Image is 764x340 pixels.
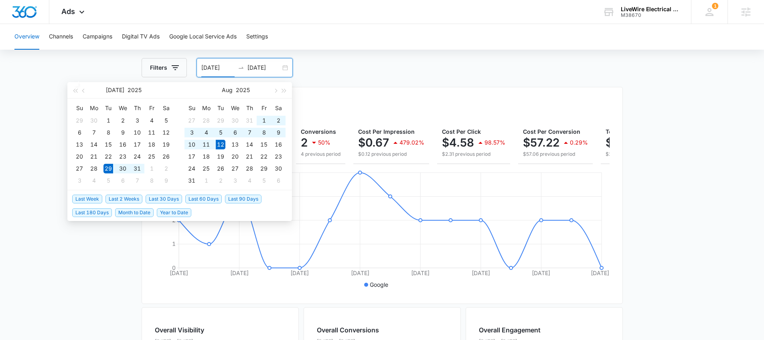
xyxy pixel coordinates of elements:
[72,102,87,115] th: Su
[130,127,144,139] td: 2025-07-10
[75,176,84,185] div: 3
[201,164,211,173] div: 25
[201,116,211,125] div: 28
[271,163,286,175] td: 2025-08-30
[122,24,160,50] button: Digital TV Ads
[101,175,116,187] td: 2025-08-05
[118,176,128,185] div: 6
[213,102,228,115] th: Tu
[242,163,257,175] td: 2025-08-28
[161,128,171,137] div: 12
[246,24,268,50] button: Settings
[87,102,101,115] th: Mo
[132,176,142,185] div: 7
[230,128,240,137] div: 6
[89,116,99,125] div: 30
[216,152,225,161] div: 19
[259,128,269,137] div: 8
[130,102,144,115] th: Th
[271,102,286,115] th: Sa
[213,151,228,163] td: 2025-08-19
[147,128,156,137] div: 11
[89,128,99,137] div: 7
[101,102,116,115] th: Tu
[606,136,648,149] p: $114.44
[247,63,281,72] input: End date
[132,128,142,137] div: 10
[106,82,124,98] button: [DATE]
[257,163,271,175] td: 2025-08-29
[161,140,171,149] div: 19
[274,140,283,149] div: 16
[72,115,87,127] td: 2025-06-29
[89,140,99,149] div: 14
[185,195,222,203] span: Last 60 Days
[184,175,199,187] td: 2025-08-31
[172,264,176,271] tspan: 0
[230,164,240,173] div: 27
[144,175,159,187] td: 2025-08-08
[132,164,142,173] div: 31
[274,176,283,185] div: 6
[245,116,254,125] div: 31
[225,195,261,203] span: Last 90 Days
[532,270,550,276] tspan: [DATE]
[245,164,254,173] div: 28
[161,176,171,185] div: 9
[72,195,102,203] span: Last Week
[201,176,211,185] div: 1
[72,163,87,175] td: 2025-07-27
[301,151,340,158] p: 4 previous period
[169,24,237,50] button: Google Local Service Ads
[228,139,242,151] td: 2025-08-13
[606,128,638,135] span: Total Spend
[115,208,154,217] span: Month to Date
[301,128,336,135] span: Conversions
[230,176,240,185] div: 3
[245,128,254,137] div: 7
[147,176,156,185] div: 8
[184,102,199,115] th: Su
[274,152,283,161] div: 23
[257,102,271,115] th: Fr
[159,151,173,163] td: 2025-07-26
[257,139,271,151] td: 2025-08-15
[144,127,159,139] td: 2025-07-11
[116,175,130,187] td: 2025-08-06
[216,116,225,125] div: 29
[87,139,101,151] td: 2025-07-14
[222,82,233,98] button: Aug
[89,176,99,185] div: 4
[271,115,286,127] td: 2025-08-02
[201,152,211,161] div: 18
[118,116,128,125] div: 2
[228,127,242,139] td: 2025-08-06
[103,128,113,137] div: 8
[274,164,283,173] div: 30
[116,127,130,139] td: 2025-07-09
[116,151,130,163] td: 2025-07-23
[290,270,309,276] tspan: [DATE]
[72,208,112,217] span: Last 180 Days
[351,270,369,276] tspan: [DATE]
[274,128,283,137] div: 9
[318,140,330,145] p: 50%
[144,115,159,127] td: 2025-07-04
[147,140,156,149] div: 18
[101,139,116,151] td: 2025-07-15
[130,175,144,187] td: 2025-08-07
[213,175,228,187] td: 2025-09-02
[72,127,87,139] td: 2025-07-06
[103,152,113,161] div: 22
[159,102,173,115] th: Sa
[523,136,559,149] p: $57.22
[103,176,113,185] div: 5
[75,116,84,125] div: 29
[230,116,240,125] div: 30
[118,128,128,137] div: 9
[187,152,197,161] div: 17
[399,140,424,145] p: 479.02%
[442,151,505,158] p: $2.31 previous period
[216,176,225,185] div: 2
[213,139,228,151] td: 2025-08-12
